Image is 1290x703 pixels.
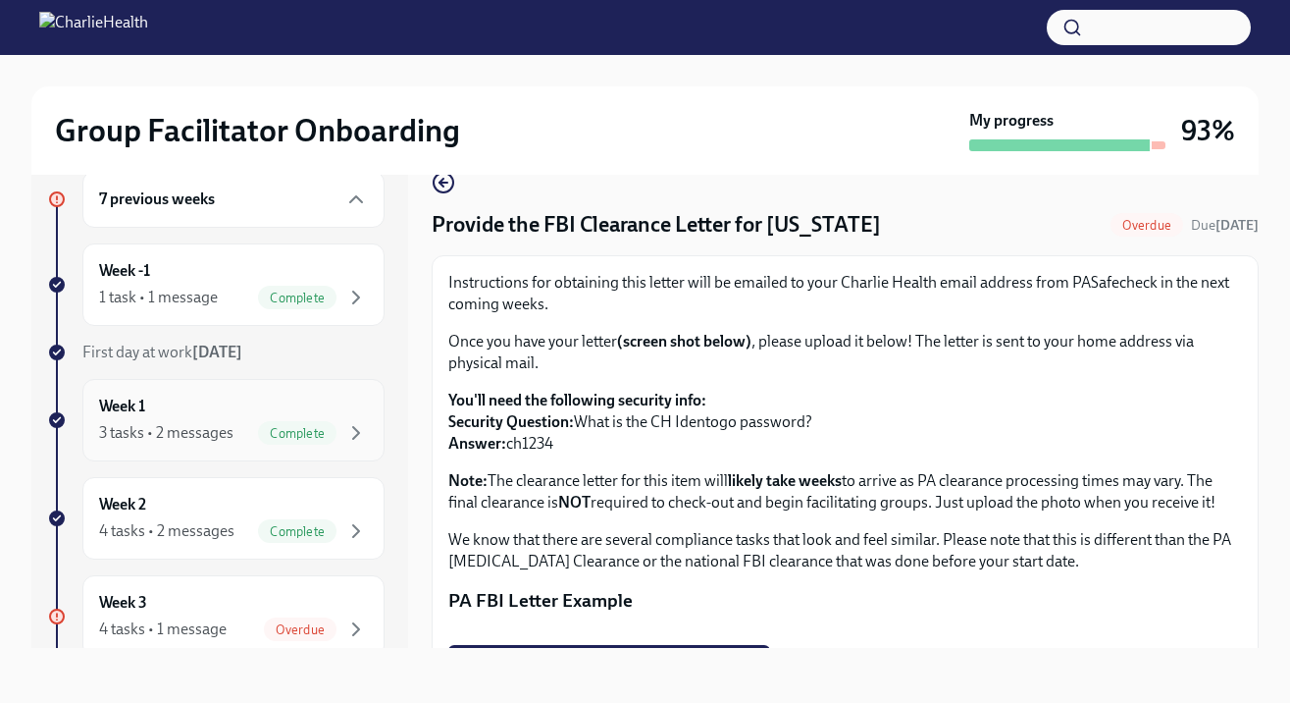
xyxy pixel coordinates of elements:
strong: Answer: [448,434,506,453]
p: What is the CH Identogo password? ch1234 [448,390,1242,455]
h3: 93% [1181,113,1235,148]
p: The clearance letter for this item will to arrive as PA clearance processing times may vary. The ... [448,470,1242,514]
h6: 7 previous weeks [99,189,215,210]
a: Week 34 tasks • 1 messageOverdue [47,575,385,658]
a: Week 24 tasks • 2 messagesComplete [47,477,385,560]
strong: You'll need the following security info: [448,391,706,409]
strong: [DATE] [192,343,242,361]
strong: [DATE] [1215,217,1259,234]
div: 3 tasks • 2 messages [99,422,233,444]
strong: My progress [969,110,1054,132]
h6: Week -1 [99,260,150,282]
span: Complete [258,426,336,441]
h6: Week 3 [99,592,147,614]
p: Instructions for obtaining this letter will be emailed to your Charlie Health email address from ... [448,272,1242,315]
h4: Provide the FBI Clearance Letter for [US_STATE] [432,210,881,240]
h6: Week 1 [99,396,145,417]
div: 4 tasks • 1 message [99,619,227,640]
span: First day at work [82,343,242,361]
strong: Security Question: [448,412,574,431]
h2: Group Facilitator Onboarding [55,111,460,150]
p: We know that there are several compliance tasks that look and feel similar. Please note that this... [448,529,1242,572]
strong: NOT [558,493,591,512]
img: CharlieHealth [39,12,148,43]
div: 7 previous weeks [82,171,385,228]
div: 1 task • 1 message [99,287,218,308]
strong: Note: [448,471,488,490]
a: First day at work[DATE] [47,342,385,363]
span: Overdue [264,622,336,637]
strong: likely take weeks [728,471,842,490]
strong: (screen shot below) [617,332,751,351]
a: Week -11 task • 1 messageComplete [47,243,385,326]
h6: Week 2 [99,494,146,515]
div: 4 tasks • 2 messages [99,520,234,542]
span: Due [1191,217,1259,234]
span: Complete [258,291,336,305]
p: PA FBI Letter Example [448,588,1242,614]
a: Week 13 tasks • 2 messagesComplete [47,379,385,461]
span: Overdue [1110,218,1183,233]
p: Once you have your letter , please upload it below! The letter is sent to your home address via p... [448,331,1242,374]
span: Complete [258,524,336,539]
span: July 16th, 2025 10:00 [1191,216,1259,235]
